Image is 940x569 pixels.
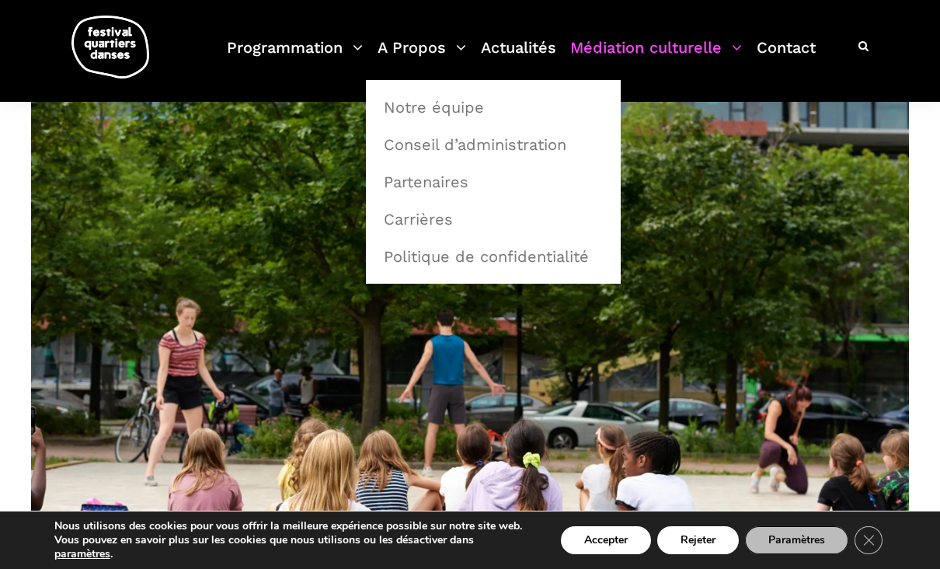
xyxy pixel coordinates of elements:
[374,127,612,162] a: Conseil d’administration
[570,34,742,80] a: Médiation culturelle
[855,526,883,554] button: Close GDPR Cookie Banner
[374,239,612,274] a: Politique de confidentialité
[374,89,612,125] a: Notre équipe
[561,526,651,554] button: Accepter
[54,533,530,561] p: Vous pouvez en savoir plus sur les cookies que nous utilisons ou les désactiver dans .
[374,201,612,237] a: Carrières
[227,34,363,80] a: Programmation
[745,526,848,554] button: Paramètres
[657,526,739,554] button: Rejeter
[54,547,110,561] button: paramètres
[374,164,612,200] a: Partenaires
[71,16,149,79] img: logo-fqd-med
[481,34,556,80] a: Actualités
[757,34,816,80] a: Contact
[378,34,466,80] a: A Propos
[54,519,530,533] p: Nous utilisons des cookies pour vous offrir la meilleure expérience possible sur notre site web.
